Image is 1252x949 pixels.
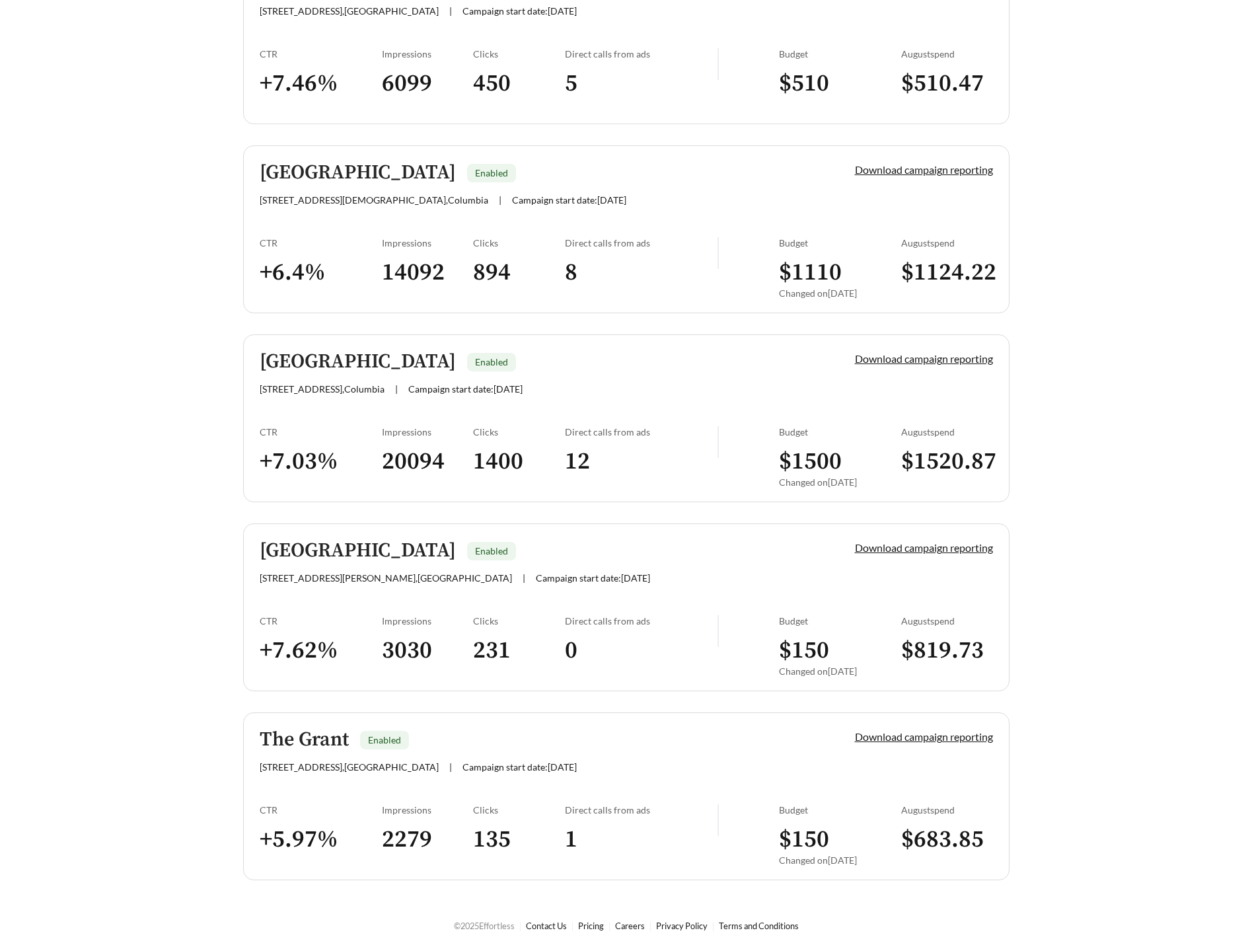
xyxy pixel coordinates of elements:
[901,258,993,287] h3: $ 1124.22
[901,237,993,248] div: August spend
[243,523,1010,691] a: [GEOGRAPHIC_DATA]Enabled[STREET_ADDRESS][PERSON_NAME],[GEOGRAPHIC_DATA]|Campaign start date:[DATE...
[565,258,718,287] h3: 8
[855,352,993,365] a: Download campaign reporting
[260,383,385,395] span: [STREET_ADDRESS] , Columbia
[855,541,993,554] a: Download campaign reporting
[382,615,474,626] div: Impressions
[718,615,719,647] img: line
[565,804,718,816] div: Direct calls from ads
[462,5,577,17] span: Campaign start date: [DATE]
[260,237,382,248] div: CTR
[779,804,901,816] div: Budget
[243,145,1010,313] a: [GEOGRAPHIC_DATA]Enabled[STREET_ADDRESS][DEMOGRAPHIC_DATA],Columbia|Campaign start date:[DATE]Dow...
[260,447,382,476] h3: + 7.03 %
[473,615,565,626] div: Clicks
[901,426,993,437] div: August spend
[473,447,565,476] h3: 1400
[454,921,515,931] span: © 2025 Effortless
[656,921,708,931] a: Privacy Policy
[565,237,718,248] div: Direct calls from ads
[382,426,474,437] div: Impressions
[260,761,439,773] span: [STREET_ADDRESS] , [GEOGRAPHIC_DATA]
[779,447,901,476] h3: $ 1500
[382,447,474,476] h3: 20094
[475,545,508,556] span: Enabled
[901,636,993,665] h3: $ 819.73
[260,729,349,751] h5: The Grant
[718,426,719,458] img: line
[855,730,993,743] a: Download campaign reporting
[260,48,382,59] div: CTR
[779,426,901,437] div: Budget
[260,426,382,437] div: CTR
[779,69,901,98] h3: $ 510
[779,665,901,677] div: Changed on [DATE]
[449,5,452,17] span: |
[855,163,993,176] a: Download campaign reporting
[565,426,718,437] div: Direct calls from ads
[779,287,901,299] div: Changed on [DATE]
[382,69,474,98] h3: 6099
[408,383,523,395] span: Campaign start date: [DATE]
[260,69,382,98] h3: + 7.46 %
[615,921,645,931] a: Careers
[260,258,382,287] h3: + 6.4 %
[901,48,993,59] div: August spend
[473,69,565,98] h3: 450
[260,636,382,665] h3: + 7.62 %
[260,615,382,626] div: CTR
[260,5,439,17] span: [STREET_ADDRESS] , [GEOGRAPHIC_DATA]
[382,48,474,59] div: Impressions
[779,476,901,488] div: Changed on [DATE]
[243,334,1010,502] a: [GEOGRAPHIC_DATA]Enabled[STREET_ADDRESS],Columbia|Campaign start date:[DATE]Download campaign rep...
[260,162,456,184] h5: [GEOGRAPHIC_DATA]
[473,48,565,59] div: Clicks
[779,237,901,248] div: Budget
[779,825,901,854] h3: $ 150
[779,615,901,626] div: Budget
[779,636,901,665] h3: $ 150
[475,167,508,178] span: Enabled
[475,356,508,367] span: Enabled
[578,921,604,931] a: Pricing
[499,194,501,206] span: |
[368,734,401,745] span: Enabled
[718,804,719,836] img: line
[260,351,456,373] h5: [GEOGRAPHIC_DATA]
[260,572,512,584] span: [STREET_ADDRESS][PERSON_NAME] , [GEOGRAPHIC_DATA]
[243,712,1010,880] a: The GrantEnabled[STREET_ADDRESS],[GEOGRAPHIC_DATA]|Campaign start date:[DATE]Download campaign re...
[565,69,718,98] h3: 5
[260,804,382,816] div: CTR
[382,258,474,287] h3: 14092
[382,804,474,816] div: Impressions
[473,426,565,437] div: Clicks
[779,258,901,287] h3: $ 1110
[901,447,993,476] h3: $ 1520.87
[901,804,993,816] div: August spend
[382,636,474,665] h3: 3030
[260,540,456,562] h5: [GEOGRAPHIC_DATA]
[779,854,901,866] div: Changed on [DATE]
[565,48,718,59] div: Direct calls from ads
[719,921,799,931] a: Terms and Conditions
[462,761,577,773] span: Campaign start date: [DATE]
[901,69,993,98] h3: $ 510.47
[901,615,993,626] div: August spend
[718,237,719,269] img: line
[565,636,718,665] h3: 0
[449,761,452,773] span: |
[382,825,474,854] h3: 2279
[901,825,993,854] h3: $ 683.85
[565,825,718,854] h3: 1
[565,447,718,476] h3: 12
[260,825,382,854] h3: + 5.97 %
[473,636,565,665] h3: 231
[260,194,488,206] span: [STREET_ADDRESS][DEMOGRAPHIC_DATA] , Columbia
[523,572,525,584] span: |
[473,825,565,854] h3: 135
[779,48,901,59] div: Budget
[473,237,565,248] div: Clicks
[382,237,474,248] div: Impressions
[526,921,567,931] a: Contact Us
[395,383,398,395] span: |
